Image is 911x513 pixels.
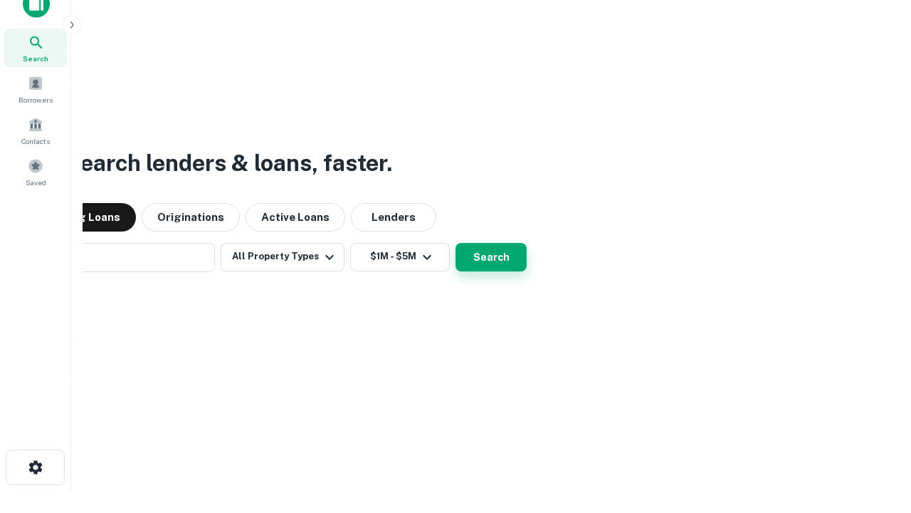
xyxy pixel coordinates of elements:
[4,152,67,191] a: Saved
[4,111,67,150] a: Contacts
[221,243,344,271] button: All Property Types
[142,203,240,232] button: Originations
[351,203,436,232] button: Lenders
[19,94,53,105] span: Borrowers
[246,203,345,232] button: Active Loans
[455,243,527,271] button: Search
[4,28,67,67] a: Search
[26,177,46,188] span: Saved
[4,70,67,108] a: Borrowers
[65,146,392,180] h3: Search lenders & loans, faster.
[21,135,50,147] span: Contacts
[350,243,450,271] button: $1M - $5M
[840,399,911,467] iframe: Chat Widget
[23,53,48,64] span: Search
